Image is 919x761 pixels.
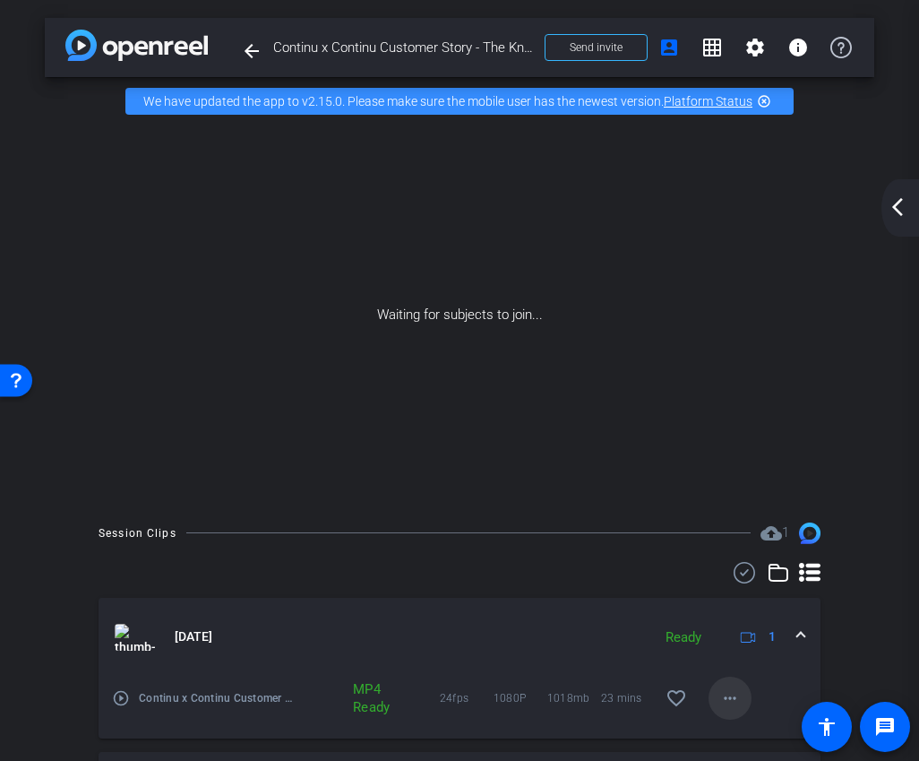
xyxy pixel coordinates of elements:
span: 1 [782,524,789,540]
span: Destinations for your clips [760,523,789,544]
mat-icon: message [874,716,896,738]
img: app-logo [65,30,208,61]
span: Send invite [570,40,623,55]
div: thumb-nail[DATE]Ready1 [99,677,820,739]
span: Continu x Continu Customer Story - The Knot Worldwide (TKWW) - [EMAIL_ADDRESS][DOMAIN_NAME] [273,30,534,65]
mat-icon: accessibility [816,716,837,738]
span: 23 mins [601,689,655,707]
span: [DATE] [175,627,212,646]
mat-icon: info [787,37,809,58]
mat-icon: favorite_border [666,687,687,709]
a: Platform Status [664,94,752,108]
mat-icon: highlight_off [757,94,771,108]
mat-icon: settings [744,37,766,58]
mat-icon: arrow_back [241,40,262,62]
div: Session Clips [99,524,176,542]
img: thumb-nail [115,624,155,651]
span: 24fps [440,689,494,707]
img: Session clips [799,523,820,544]
div: We have updated the app to v2.15.0. Please make sure the mobile user has the newest version. [125,88,794,115]
span: Continu x Continu Customer Story - The Knot Worldwide -TKWW- - chenry-theknotww.com-iPhone 12 Pro... [139,689,293,707]
span: 1018mb [547,689,601,707]
mat-icon: more_horiz [719,687,741,709]
mat-icon: play_circle_outline [112,689,130,707]
mat-expansion-panel-header: thumb-nail[DATE]Ready1 [99,598,820,677]
div: MP4 Ready [344,680,388,716]
span: 1 [769,627,776,646]
mat-icon: account_box [658,37,680,58]
mat-icon: grid_on [701,37,723,58]
button: Send invite [545,34,648,61]
span: 1080P [494,689,547,707]
mat-icon: cloud_upload [760,523,782,544]
div: Ready [657,627,710,648]
mat-icon: arrow_back_ios_new [887,196,908,218]
div: Waiting for subjects to join... [45,125,874,505]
